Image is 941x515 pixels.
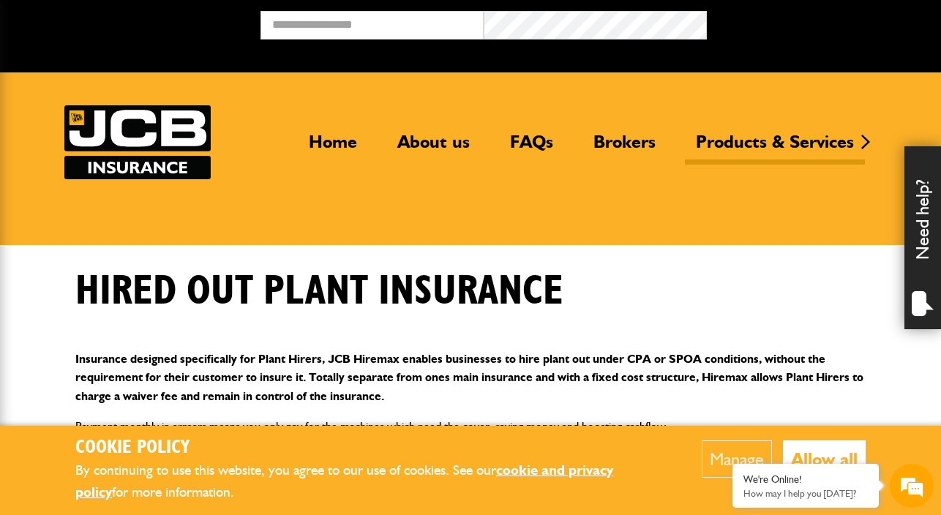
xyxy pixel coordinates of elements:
p: How may I help you today? [743,488,868,499]
button: Allow all [783,440,866,478]
a: FAQs [499,131,564,165]
a: About us [386,131,481,165]
a: JCB Insurance Services [64,105,211,179]
a: Home [298,131,368,165]
button: Manage [702,440,772,478]
h2: Cookie Policy [75,437,657,459]
p: Payment monthly in arrears means you only pay for the machines which need the cover, saving money... [75,417,866,436]
h1: Hired out plant insurance [75,267,563,316]
a: Products & Services [685,131,865,165]
p: By continuing to use this website, you agree to our use of cookies. See our for more information. [75,459,657,504]
div: We're Online! [743,473,868,486]
img: JCB Insurance Services logo [64,105,211,179]
a: Brokers [582,131,667,165]
p: Insurance designed specifically for Plant Hirers, JCB Hiremax enables businesses to hire plant ou... [75,350,866,406]
div: Need help? [904,146,941,329]
button: Broker Login [707,11,930,34]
